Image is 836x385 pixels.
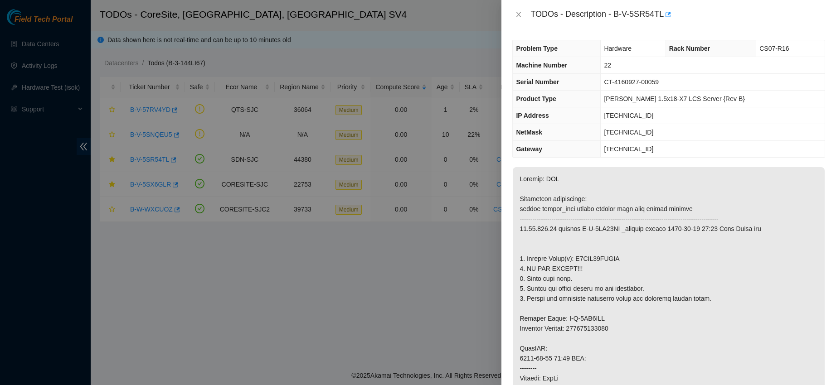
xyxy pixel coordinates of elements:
[759,45,789,52] span: CS07-R16
[516,78,559,86] span: Serial Number
[604,45,632,52] span: Hardware
[516,145,542,153] span: Gateway
[604,95,744,102] span: [PERSON_NAME] 1.5x18-X7 LCS Server {Rev B}
[516,62,567,69] span: Machine Number
[669,45,710,52] span: Rack Number
[516,112,549,119] span: IP Address
[516,95,556,102] span: Product Type
[512,10,525,19] button: Close
[604,112,653,119] span: [TECHNICAL_ID]
[530,7,825,22] div: TODOs - Description - B-V-5SR54TL
[516,45,558,52] span: Problem Type
[515,11,522,18] span: close
[516,129,542,136] span: NetMask
[604,145,653,153] span: [TECHNICAL_ID]
[604,78,659,86] span: CT-4160927-00059
[604,129,653,136] span: [TECHNICAL_ID]
[604,62,611,69] span: 22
